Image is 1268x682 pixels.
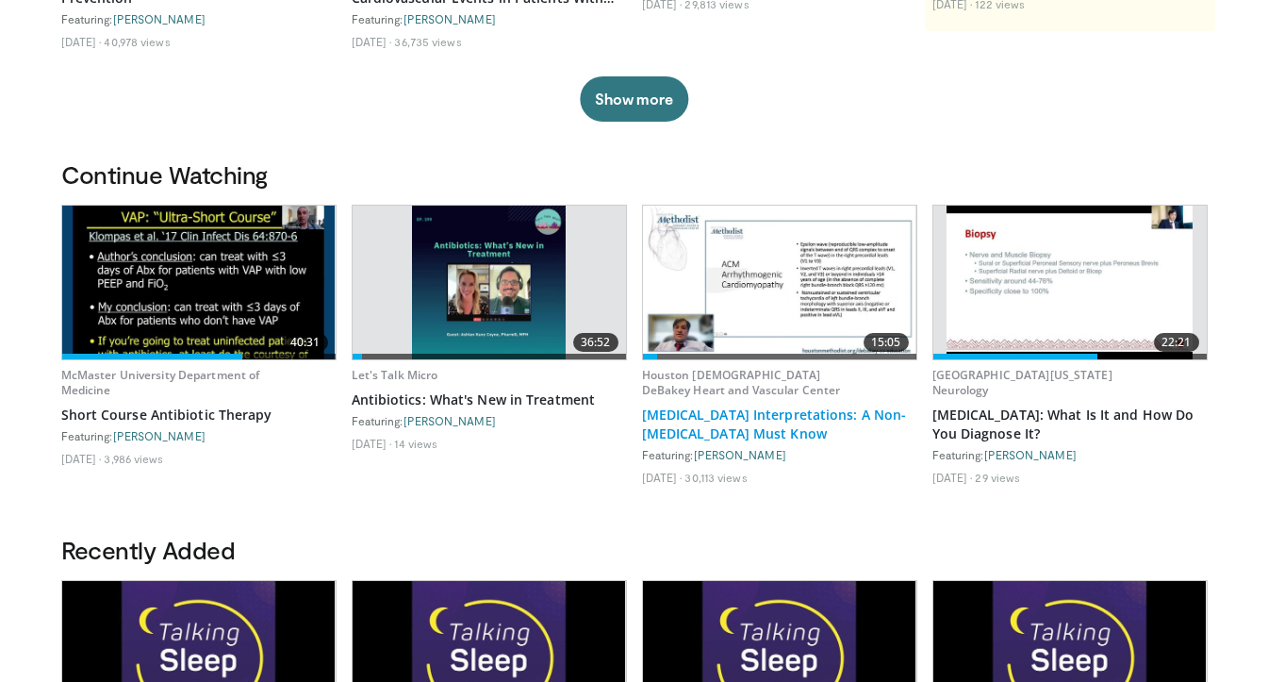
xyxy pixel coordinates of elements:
[932,447,1208,462] div: Featuring:
[113,12,206,25] a: [PERSON_NAME]
[412,206,566,359] img: 1ac5550b-84d0-472f-9a88-65e6a856c2ab.620x360_q85_upscale.jpg
[61,451,102,466] li: [DATE]
[403,414,496,427] a: [PERSON_NAME]
[352,34,392,49] li: [DATE]
[933,206,1207,359] a: 22:21
[643,206,916,359] a: 15:05
[694,448,786,461] a: [PERSON_NAME]
[932,367,1112,398] a: [GEOGRAPHIC_DATA][US_STATE] Neurology
[61,159,1208,190] h3: Continue Watching
[353,206,626,359] a: 36:52
[352,367,438,383] a: Let's Talk Micro
[403,12,496,25] a: [PERSON_NAME]
[61,406,337,424] a: Short Course Antibiotic Therapy
[62,206,336,359] img: 2bf877c0-eb7b-4425-8030-3dd848914f8d.620x360_q85_upscale.jpg
[104,34,170,49] li: 40,978 views
[352,413,627,428] div: Featuring:
[61,535,1208,565] h3: Recently Added
[975,470,1020,485] li: 29 views
[932,470,973,485] li: [DATE]
[61,428,337,443] div: Featuring:
[864,333,909,352] span: 15:05
[984,448,1077,461] a: [PERSON_NAME]
[573,333,618,352] span: 36:52
[352,436,392,451] li: [DATE]
[932,406,1208,443] a: [MEDICAL_DATA]: What Is It and How Do You Diagnose It?
[352,391,627,409] a: Antibiotics: What's New in Treatment
[394,34,461,49] li: 36,735 views
[61,11,337,26] div: Featuring:
[283,333,328,352] span: 40:31
[61,34,102,49] li: [DATE]
[642,367,841,398] a: Houston [DEMOGRAPHIC_DATA] DeBakey Heart and Vascular Center
[642,406,917,443] a: [MEDICAL_DATA] Interpretations: A Non-[MEDICAL_DATA] Must Know
[104,451,163,466] li: 3,986 views
[352,11,627,26] div: Featuring:
[947,206,1193,359] img: 027079c3-72d6-4aa9-87e3-46bc5a3e56f7.620x360_q85_upscale.jpg
[580,76,688,122] button: Show more
[1154,333,1199,352] span: 22:21
[642,447,917,462] div: Featuring:
[394,436,437,451] li: 14 views
[113,429,206,442] a: [PERSON_NAME]
[62,206,336,359] a: 40:31
[642,470,683,485] li: [DATE]
[643,206,916,359] img: 59f69555-d13b-4130-aa79-5b0c1d5eebbb.620x360_q85_upscale.jpg
[61,367,260,398] a: McMaster University Department of Medicine
[684,470,747,485] li: 30,113 views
